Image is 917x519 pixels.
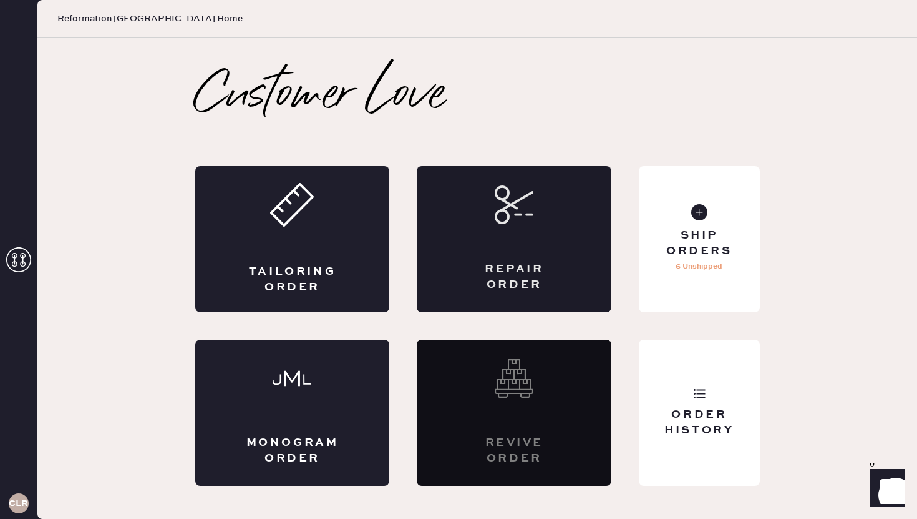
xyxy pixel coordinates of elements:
[245,264,340,295] div: Tailoring Order
[858,463,911,517] iframe: Front Chat
[467,435,561,467] div: Revive order
[245,435,340,467] div: Monogram Order
[467,262,561,293] div: Repair Order
[417,340,611,486] div: Interested? Contact us at care@hemster.co
[57,12,243,25] span: Reformation [GEOGRAPHIC_DATA] Home
[649,407,749,438] div: Order History
[676,259,722,274] p: 6 Unshipped
[9,499,28,508] h3: CLR
[649,228,749,259] div: Ship Orders
[195,71,445,121] h2: Customer Love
